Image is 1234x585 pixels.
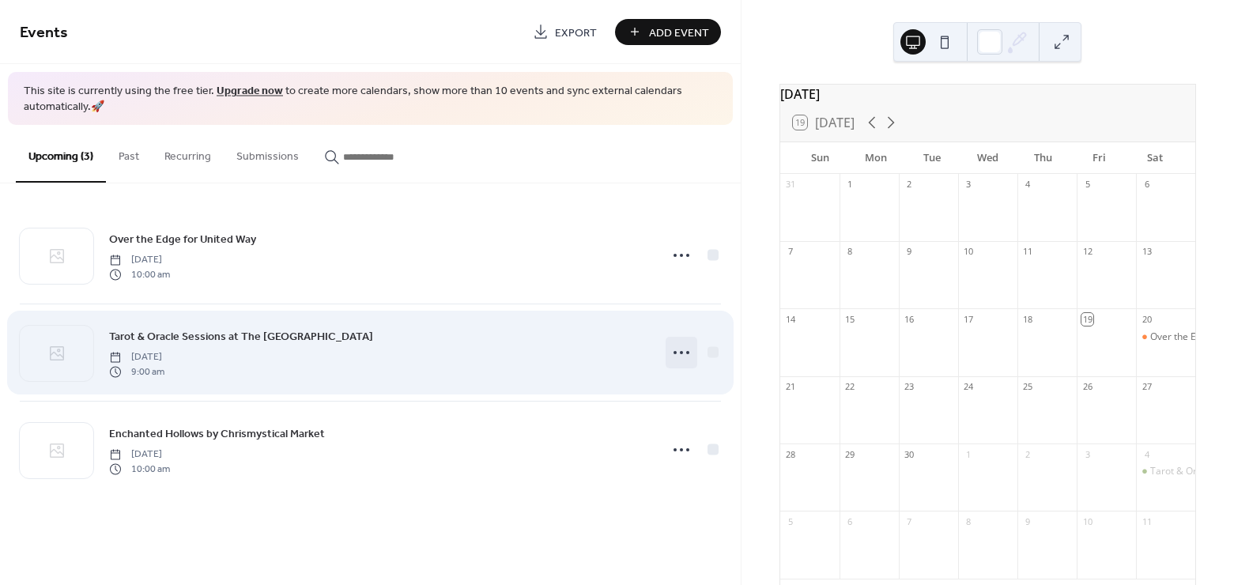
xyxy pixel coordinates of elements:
div: 13 [1141,246,1153,258]
div: 1 [963,448,975,460]
div: 31 [785,179,797,191]
div: 11 [1022,246,1034,258]
button: Add Event [615,19,721,45]
div: 8 [844,246,856,258]
div: Sun [793,142,848,174]
div: 2 [1022,448,1034,460]
div: 15 [844,313,856,325]
div: 27 [1141,381,1153,393]
div: Fri [1071,142,1126,174]
div: 5 [1081,179,1093,191]
div: 5 [785,515,797,527]
span: Export [555,25,597,41]
span: [DATE] [109,350,164,364]
div: 23 [904,381,915,393]
div: 14 [785,313,797,325]
div: 3 [1081,448,1093,460]
div: 28 [785,448,797,460]
div: 7 [785,246,797,258]
div: Over the Edge for United Way [1136,330,1195,344]
div: 22 [844,381,856,393]
div: 30 [904,448,915,460]
div: 6 [1141,179,1153,191]
div: 1 [844,179,856,191]
div: 26 [1081,381,1093,393]
div: 8 [963,515,975,527]
span: [DATE] [109,447,170,462]
div: 9 [904,246,915,258]
div: 9 [1022,515,1034,527]
button: Upcoming (3) [16,125,106,183]
div: 17 [963,313,975,325]
div: 18 [1022,313,1034,325]
div: 4 [1141,448,1153,460]
a: Tarot & Oracle Sessions at The [GEOGRAPHIC_DATA] [109,327,373,345]
div: [DATE] [780,85,1195,104]
button: Recurring [152,125,224,181]
span: Enchanted Hollows by Chrismystical Market [109,426,325,443]
a: Enchanted Hollows by Chrismystical Market [109,425,325,443]
div: Mon [848,142,904,174]
div: 10 [1081,515,1093,527]
span: This site is currently using the free tier. to create more calendars, show more than 10 events an... [24,84,717,115]
div: 12 [1081,246,1093,258]
div: Thu [1016,142,1071,174]
div: Tarot & Oracle Sessions at The Hive Wellness Center [1136,465,1195,478]
div: 4 [1022,179,1034,191]
span: Add Event [649,25,709,41]
span: 10:00 am [109,462,170,476]
div: Tue [904,142,960,174]
span: Tarot & Oracle Sessions at The [GEOGRAPHIC_DATA] [109,329,373,345]
div: 21 [785,381,797,393]
div: 7 [904,515,915,527]
div: 20 [1141,313,1153,325]
button: Past [106,125,152,181]
span: Events [20,17,68,48]
div: 25 [1022,381,1034,393]
span: 9:00 am [109,364,164,379]
a: Upgrade now [217,81,283,102]
a: Over the Edge for United Way [109,230,256,248]
div: 10 [963,246,975,258]
div: Wed [960,142,1015,174]
div: 2 [904,179,915,191]
div: 6 [844,515,856,527]
div: 19 [1081,313,1093,325]
div: 3 [963,179,975,191]
a: Export [521,19,609,45]
div: 24 [963,381,975,393]
div: Sat [1127,142,1183,174]
div: 11 [1141,515,1153,527]
div: 29 [844,448,856,460]
button: Submissions [224,125,311,181]
div: 16 [904,313,915,325]
span: Over the Edge for United Way [109,232,256,248]
span: [DATE] [109,253,170,267]
span: 10:00 am [109,267,170,281]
